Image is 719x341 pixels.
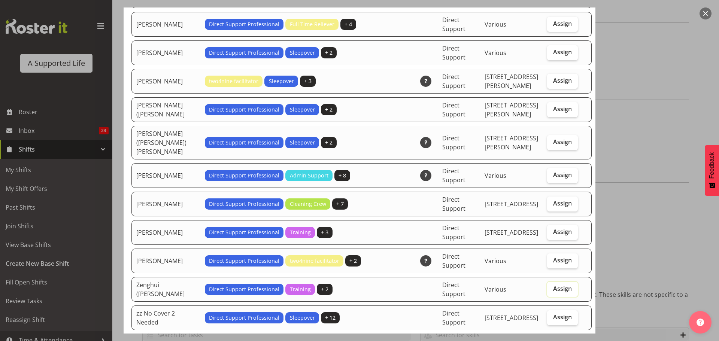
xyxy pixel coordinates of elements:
span: + 2 [325,49,333,57]
span: Direct Support Professional [209,285,279,293]
span: Various [485,20,506,28]
span: [STREET_ADDRESS] [485,228,538,237]
span: Direct Support [442,134,465,151]
span: Full Time Reliever [290,20,334,28]
span: [STREET_ADDRESS] [485,314,538,322]
span: + 4 [345,20,352,28]
span: Direct Support [442,101,465,118]
span: Assign [553,171,572,179]
span: Assign [553,285,572,292]
span: + 7 [336,200,344,208]
span: Various [485,285,506,293]
span: Direct Support [442,252,465,270]
td: [PERSON_NAME] [131,40,200,65]
span: + 2 [325,106,333,114]
span: Various [485,49,506,57]
span: Training [290,228,311,237]
span: Direct Support Professional [209,49,279,57]
span: Direct Support Professional [209,257,279,265]
td: Zenghui ([PERSON_NAME] [131,277,200,302]
span: Direct Support [442,309,465,326]
span: Direct Support [442,195,465,213]
td: [PERSON_NAME] [131,192,200,216]
span: Assign [553,20,572,27]
span: [STREET_ADDRESS][PERSON_NAME] [485,73,538,90]
td: [PERSON_NAME] [131,249,200,273]
span: Assign [553,48,572,56]
button: Feedback - Show survey [705,145,719,196]
img: help-xxl-2.png [697,319,704,326]
span: Sleepover [290,49,315,57]
span: Direct Support Professional [209,200,279,208]
span: Various [485,171,506,180]
span: + 2 [349,257,357,265]
span: two4nine facilitator [290,257,339,265]
span: Assign [553,77,572,84]
span: Assign [553,313,572,321]
span: Direct Support [442,167,465,184]
span: Training [290,285,311,293]
span: Cleaning Crew [290,200,326,208]
span: Direct Support Professional [209,314,279,322]
span: + 12 [325,314,336,322]
span: two4nine facilitator [209,77,258,85]
span: + 8 [339,171,346,180]
td: [PERSON_NAME] [131,163,200,188]
span: Direct Support Professional [209,228,279,237]
span: + 2 [325,138,333,147]
span: + 2 [321,285,328,293]
span: Direct Support [442,73,465,90]
span: Sleepover [290,314,315,322]
span: Sleepover [290,138,315,147]
span: + 3 [321,228,328,237]
td: [PERSON_NAME] [131,12,200,37]
span: Direct Support Professional [209,106,279,114]
span: Direct Support Professional [209,171,279,180]
span: Assign [553,105,572,113]
span: [STREET_ADDRESS] [485,200,538,208]
td: [PERSON_NAME] [131,220,200,245]
span: Various [485,257,506,265]
span: [STREET_ADDRESS][PERSON_NAME] [485,134,538,151]
span: Direct Support Professional [209,138,279,147]
span: Direct Support [442,16,465,33]
td: [PERSON_NAME] ([PERSON_NAME] [131,97,200,122]
span: Feedback [709,152,715,179]
span: Admin Support [290,171,328,180]
span: Sleepover [290,106,315,114]
span: Assign [553,138,572,146]
td: [PERSON_NAME] [131,69,200,94]
span: [STREET_ADDRESS][PERSON_NAME] [485,101,538,118]
td: zz No Cover 2 Needed [131,305,200,330]
td: [PERSON_NAME] ([PERSON_NAME]) [PERSON_NAME] [131,126,200,159]
span: Direct Support Professional [209,20,279,28]
span: Direct Support [442,281,465,298]
span: Sleepover [269,77,294,85]
span: Direct Support [442,224,465,241]
span: + 3 [304,77,312,85]
span: Assign [553,200,572,207]
span: Assign [553,256,572,264]
span: Direct Support [442,44,465,61]
span: Assign [553,228,572,235]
